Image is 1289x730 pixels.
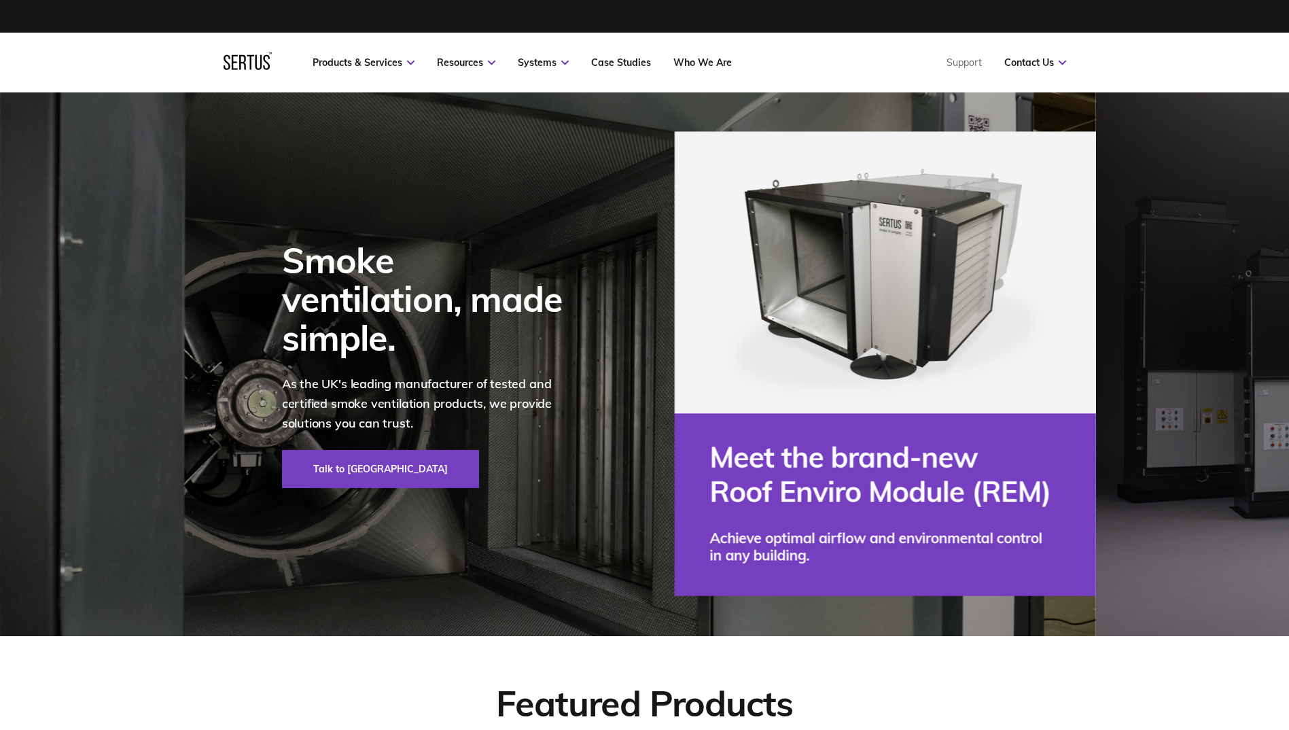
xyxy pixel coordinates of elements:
a: Talk to [GEOGRAPHIC_DATA] [282,450,479,488]
a: Who We Are [673,56,732,69]
a: Products & Services [313,56,414,69]
div: Smoke ventilation, made simple. [282,241,581,358]
a: Resources [437,56,495,69]
div: Featured Products [496,681,792,725]
p: As the UK's leading manufacturer of tested and certified smoke ventilation products, we provide s... [282,375,581,433]
a: Support [947,56,982,69]
a: Contact Us [1004,56,1066,69]
a: Systems [518,56,569,69]
a: Case Studies [591,56,651,69]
